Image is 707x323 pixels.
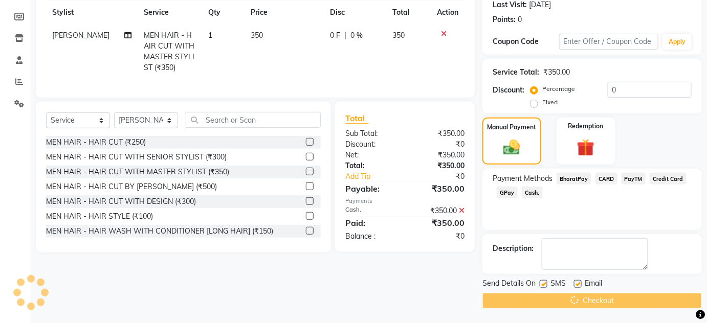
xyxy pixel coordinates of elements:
th: Stylist [46,1,138,24]
div: MEN HAIR - HAIR CUT WITH DESIGN (₹300) [46,196,196,207]
div: Discount: [493,85,524,96]
span: MEN HAIR - HAIR CUT WITH MASTER STYLIST (₹350) [144,31,195,72]
span: GPay [497,187,518,198]
th: Action [431,1,465,24]
div: Discount: [338,139,405,150]
img: _gift.svg [571,137,600,159]
th: Price [245,1,323,24]
div: 0 [518,14,522,25]
span: 0 % [350,30,363,41]
input: Search or Scan [186,112,321,128]
div: MEN HAIR - HAIR WASH WITH CONDITIONER [LONG HAIR] (₹150) [46,226,273,237]
span: SMS [550,278,566,291]
span: 350 [251,31,263,40]
div: Sub Total: [338,128,405,139]
span: Credit Card [650,173,687,184]
th: Service [138,1,202,24]
button: Apply [662,34,692,50]
th: Total [386,1,431,24]
div: ₹350.00 [405,182,472,195]
label: Percentage [542,84,575,94]
div: ₹350.00 [405,150,472,160]
span: BharatPay [557,173,591,184]
span: PayTM [622,173,646,184]
span: | [344,30,346,41]
span: Email [585,278,602,291]
th: Qty [202,1,245,24]
span: [PERSON_NAME] [52,31,109,40]
div: ₹350.00 [405,128,472,139]
div: Points: [493,14,516,25]
span: Payment Methods [493,173,553,184]
div: MEN HAIR - HAIR CUT WITH MASTER STYLIST (₹350) [46,167,229,177]
span: Send Details On [482,278,536,291]
span: CARD [595,173,617,184]
div: Service Total: [493,67,539,78]
label: Manual Payment [487,123,536,132]
span: Total [345,113,369,124]
div: Cash. [338,205,405,216]
div: MEN HAIR - HAIR STYLE (₹100) [46,211,153,222]
div: ₹350.00 [405,160,472,171]
div: Balance : [338,231,405,242]
div: Payable: [338,182,405,195]
span: 0 F [330,30,340,41]
div: ₹350.00 [543,67,570,78]
div: Net: [338,150,405,160]
div: Coupon Code [493,36,559,47]
div: ₹350.00 [405,217,472,229]
div: MEN HAIR - HAIR CUT BY [PERSON_NAME] (₹500) [46,181,217,192]
div: ₹350.00 [405,205,472,216]
label: Fixed [542,98,558,107]
label: Redemption [568,122,604,131]
span: 350 [392,31,405,40]
th: Disc [324,1,387,24]
span: 1 [208,31,212,40]
a: Add Tip [338,171,416,182]
div: Description: [493,243,534,254]
div: Total: [338,160,405,171]
div: ₹0 [416,171,472,182]
div: MEN HAIR - HAIR CUT WITH SENIOR STYLIST (₹300) [46,152,227,163]
div: Payments [345,197,465,205]
span: Cash. [522,187,543,198]
div: ₹0 [405,139,472,150]
div: Paid: [338,217,405,229]
div: ₹0 [405,231,472,242]
div: MEN HAIR - HAIR CUT (₹250) [46,137,146,148]
img: _cash.svg [498,138,525,157]
input: Enter Offer / Coupon Code [559,34,659,50]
